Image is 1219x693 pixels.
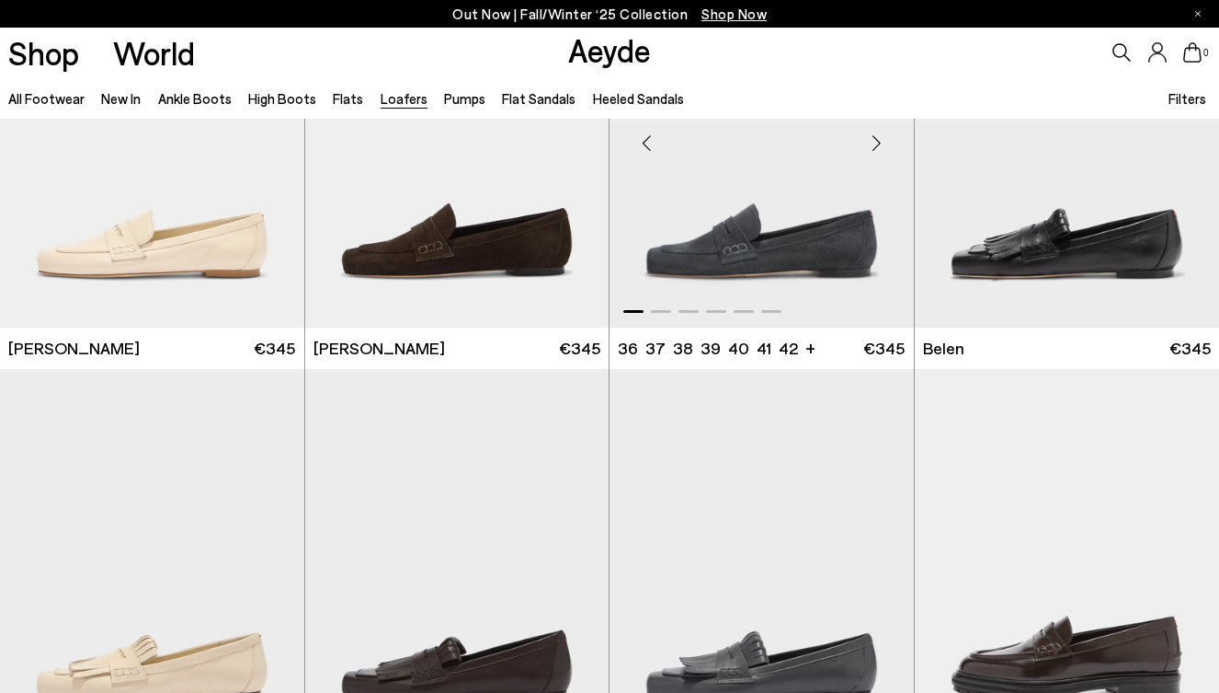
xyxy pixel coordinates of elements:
[502,90,575,107] a: Flat Sandals
[452,3,767,26] p: Out Now | Fall/Winter ‘25 Collection
[333,90,363,107] a: Flats
[593,90,684,107] a: Heeled Sandals
[849,116,905,171] div: Next slide
[757,337,771,360] li: 41
[728,337,749,360] li: 40
[701,6,767,22] span: Navigate to /collections/new-in
[1202,48,1211,58] span: 0
[618,337,638,360] li: 36
[444,90,485,107] a: Pumps
[805,335,815,360] li: +
[619,116,674,171] div: Previous slide
[863,337,905,360] span: €345
[568,30,651,69] a: Aeyde
[779,337,798,360] li: 42
[618,337,792,360] ul: variant
[158,90,232,107] a: Ankle Boots
[8,37,79,69] a: Shop
[923,337,964,360] span: Belen
[305,328,609,369] a: [PERSON_NAME] €345
[1183,42,1202,63] a: 0
[254,337,295,360] span: €345
[609,328,914,369] a: 36 37 38 39 40 41 42 + €345
[673,337,693,360] li: 38
[248,90,316,107] a: High Boots
[113,37,195,69] a: World
[1168,90,1206,107] span: Filters
[8,90,85,107] a: All Footwear
[313,337,445,360] span: [PERSON_NAME]
[381,90,427,107] a: Loafers
[101,90,141,107] a: New In
[559,337,600,360] span: €345
[701,337,721,360] li: 39
[8,337,140,360] span: [PERSON_NAME]
[645,337,666,360] li: 37
[1169,337,1211,360] span: €345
